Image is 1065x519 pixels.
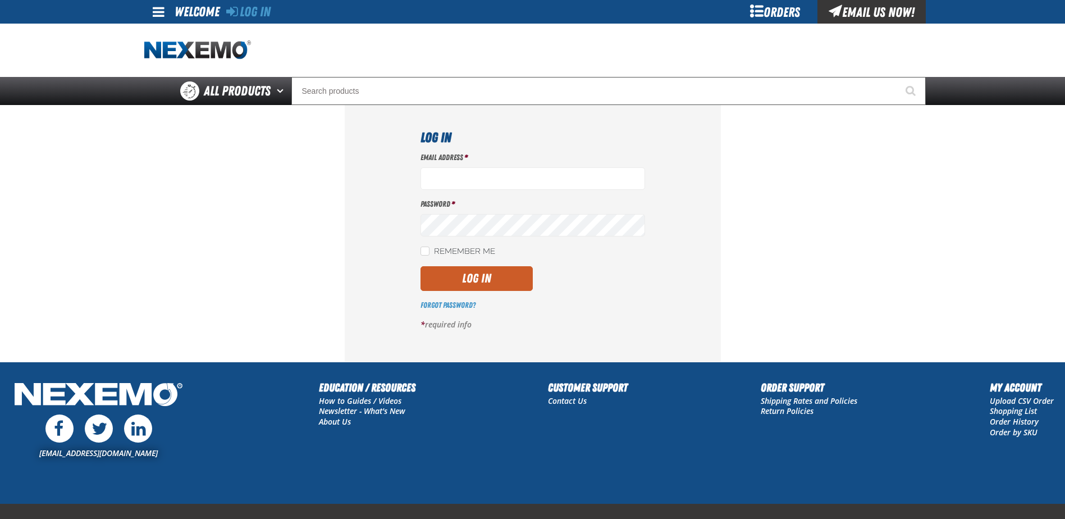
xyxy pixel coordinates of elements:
[144,40,251,60] img: Nexemo logo
[420,128,645,148] h1: Log In
[319,395,401,406] a: How to Guides / Videos
[273,77,291,105] button: Open All Products pages
[898,77,926,105] button: Start Searching
[990,416,1039,427] a: Order History
[548,395,587,406] a: Contact Us
[420,152,645,163] label: Email Address
[990,379,1054,396] h2: My Account
[990,427,1037,438] a: Order by SKU
[420,320,645,330] p: required info
[990,395,1054,406] a: Upload CSV Order
[319,416,351,427] a: About Us
[319,379,415,396] h2: Education / Resources
[11,379,186,412] img: Nexemo Logo
[420,247,429,256] input: Remember Me
[291,77,926,105] input: Search
[420,301,476,309] a: Forgot Password?
[420,199,645,210] label: Password
[204,81,271,101] span: All Products
[761,379,857,396] h2: Order Support
[39,448,158,458] a: [EMAIL_ADDRESS][DOMAIN_NAME]
[420,247,495,257] label: Remember Me
[420,266,533,291] button: Log In
[761,395,857,406] a: Shipping Rates and Policies
[226,4,271,20] a: Log In
[144,40,251,60] a: Home
[548,379,628,396] h2: Customer Support
[319,406,405,416] a: Newsletter - What's New
[990,406,1037,416] a: Shopping List
[761,406,813,416] a: Return Policies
